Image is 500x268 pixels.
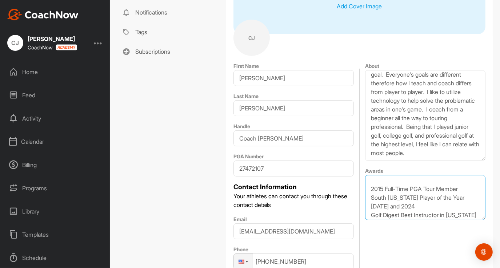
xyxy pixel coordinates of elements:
[233,93,259,99] label: Last Name
[28,36,77,42] div: [PERSON_NAME]
[4,202,107,220] div: Library
[28,44,77,50] div: CoachNow
[365,70,485,161] textarea: Hello! I am passionate about helping golfers get better at the game of golf. Building relationshi...
[4,86,107,104] div: Feed
[4,179,107,197] div: Programs
[117,42,219,61] a: Subscriptions
[4,156,107,174] div: Billing
[4,133,107,151] div: Calendar
[365,175,485,220] textarea: Over 25 Professional Golf Tour wins across various tours and organizations. 2015 Full-Time PGA To...
[233,246,248,252] label: Phone
[233,123,250,129] label: Handle
[233,70,354,86] input: First Name
[233,63,259,69] label: First Name
[4,226,107,244] div: Templates
[365,63,379,69] label: About
[233,182,354,192] h2: Contact Information
[233,192,354,209] p: Your athletes can contact you through these contact details
[233,130,354,146] input: Handle
[337,2,382,11] p: Add Cover Image
[4,249,107,267] div: Schedule
[117,3,219,22] a: Notifications
[233,20,270,56] div: CJ
[4,109,107,127] div: Activity
[4,63,107,81] div: Home
[475,243,493,261] div: Open Intercom Messenger
[233,161,354,176] input: PGA Number
[56,44,77,50] img: CoachNow acadmey
[233,216,247,222] label: Email
[7,9,79,20] img: CoachNow
[233,100,354,116] input: Last Name
[365,168,383,174] label: Awards
[117,22,219,42] a: Tags
[233,223,354,239] input: Email
[233,153,264,159] label: PGA Number
[7,35,23,51] div: CJ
